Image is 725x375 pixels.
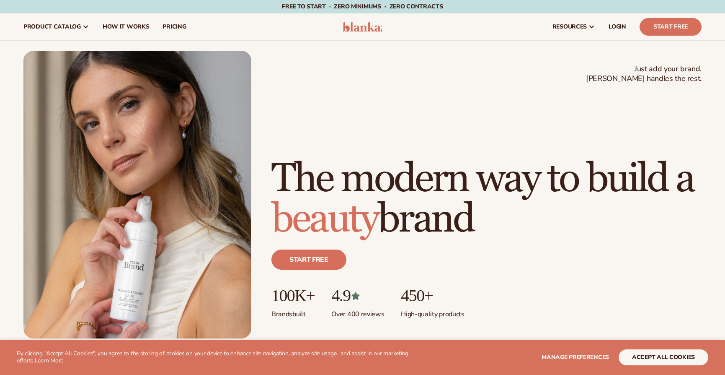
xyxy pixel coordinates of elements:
[271,250,346,270] a: Start free
[282,3,443,10] span: Free to start · ZERO minimums · ZERO contracts
[35,357,63,365] a: Learn More
[103,23,150,30] span: How It Works
[156,13,193,40] a: pricing
[163,23,186,30] span: pricing
[96,13,156,40] a: How It Works
[271,286,315,305] p: 100K+
[401,286,464,305] p: 450+
[640,18,702,36] a: Start Free
[23,51,251,339] img: Female holding tanning mousse.
[331,286,384,305] p: 4.9
[542,349,609,365] button: Manage preferences
[331,305,384,319] p: Over 400 reviews
[23,23,81,30] span: product catalog
[619,349,708,365] button: accept all cookies
[586,64,702,84] span: Just add your brand. [PERSON_NAME] handles the rest.
[602,13,633,40] a: LOGIN
[609,23,626,30] span: LOGIN
[552,23,587,30] span: resources
[17,13,96,40] a: product catalog
[401,305,464,319] p: High-quality products
[542,353,609,361] span: Manage preferences
[271,159,702,240] h1: The modern way to build a brand
[343,22,382,32] img: logo
[17,350,431,365] p: By clicking "Accept All Cookies", you agree to the storing of cookies on your device to enhance s...
[546,13,602,40] a: resources
[271,195,378,244] span: beauty
[271,305,315,319] p: Brands built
